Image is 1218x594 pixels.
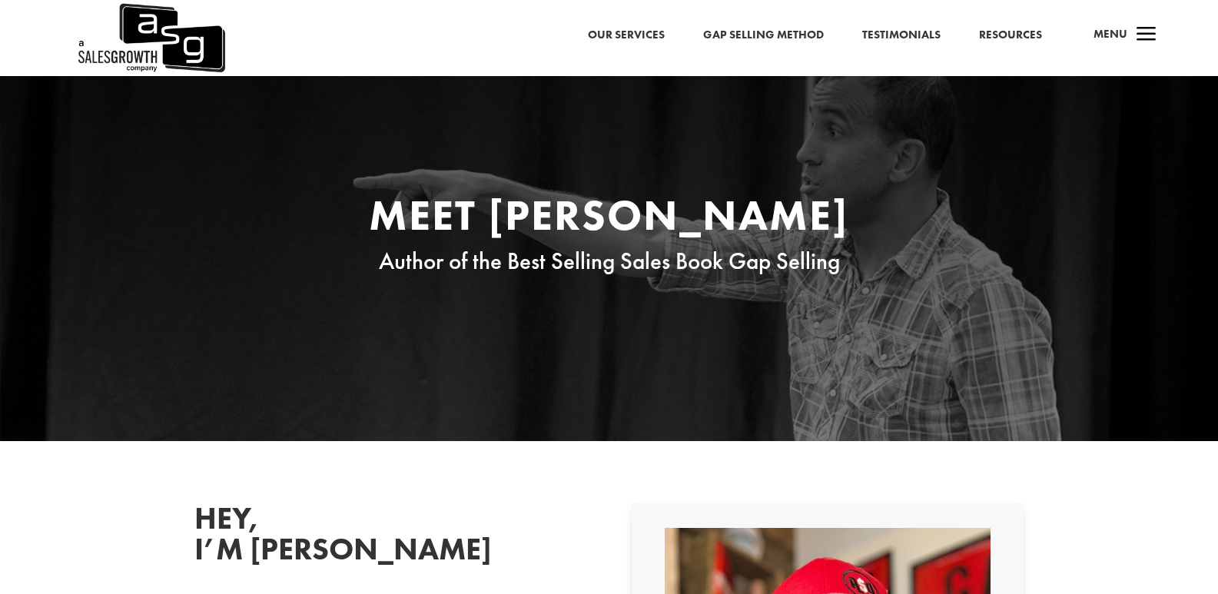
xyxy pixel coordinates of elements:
a: Our Services [588,25,665,45]
a: Gap Selling Method [703,25,824,45]
h2: Hey, I’m [PERSON_NAME] [194,503,425,572]
span: a [1131,20,1162,51]
a: Testimonials [862,25,941,45]
a: Resources [979,25,1042,45]
span: Author of the Best Selling Sales Book Gap Selling [379,246,840,276]
h1: Meet [PERSON_NAME] [317,194,901,244]
span: Menu [1094,26,1127,41]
